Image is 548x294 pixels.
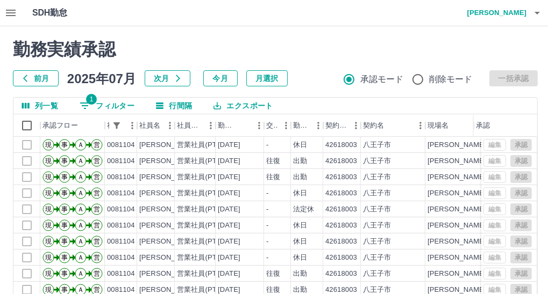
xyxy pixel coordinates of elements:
[40,114,105,137] div: 承認フロー
[139,220,198,231] div: [PERSON_NAME]
[61,254,68,261] text: 事
[177,140,233,150] div: 営業社員(PT契約)
[42,114,78,137] div: 承認フロー
[107,220,135,231] div: 0081104
[363,204,392,215] div: 八王子市
[428,237,522,247] div: [PERSON_NAME]学童保育所
[293,204,314,215] div: 法定休
[107,237,135,247] div: 0081104
[61,189,68,197] text: 事
[77,141,84,149] text: Ａ
[363,172,392,182] div: 八王子市
[177,188,233,199] div: 営業社員(PT契約)
[325,269,357,279] div: 42618003
[474,114,530,137] div: 承認
[266,237,268,247] div: -
[266,156,280,166] div: 往復
[77,189,84,197] text: Ａ
[246,70,288,86] button: 月選択
[61,286,68,293] text: 事
[13,98,67,114] button: 列選択
[428,114,449,137] div: 現場名
[293,156,307,166] div: 出勤
[124,117,140,134] button: メニュー
[218,204,240,215] div: [DATE]
[363,269,392,279] div: 八王子市
[266,114,278,137] div: 交通費
[412,117,429,134] button: メニュー
[428,156,522,166] div: [PERSON_NAME]学童保育所
[266,253,268,263] div: -
[177,220,233,231] div: 営業社員(PT契約)
[293,140,307,150] div: 休日
[266,204,268,215] div: -
[218,114,236,137] div: 勤務日
[278,117,294,134] button: メニュー
[266,172,280,182] div: 往復
[177,114,203,137] div: 社員区分
[94,157,100,165] text: 営
[61,205,68,213] text: 事
[291,114,323,137] div: 勤務区分
[61,270,68,277] text: 事
[94,173,100,181] text: 営
[13,39,538,60] h2: 勤務実績承認
[61,141,68,149] text: 事
[61,173,68,181] text: 事
[428,188,522,199] div: [PERSON_NAME]学童保育所
[13,70,59,86] button: 前月
[264,114,291,137] div: 交通費
[109,118,124,133] button: フィルター表示
[94,205,100,213] text: 営
[139,172,198,182] div: [PERSON_NAME]
[45,222,52,229] text: 現
[139,188,198,199] div: [PERSON_NAME]
[203,117,219,134] button: メニュー
[293,269,307,279] div: 出勤
[293,237,307,247] div: 休日
[363,220,392,231] div: 八王子市
[218,237,240,247] div: [DATE]
[94,270,100,277] text: 営
[45,238,52,245] text: 現
[325,172,357,182] div: 42618003
[77,222,84,229] text: Ａ
[107,188,135,199] div: 0081104
[325,253,357,263] div: 42618003
[218,140,240,150] div: [DATE]
[428,253,522,263] div: [PERSON_NAME]学童保育所
[139,140,198,150] div: [PERSON_NAME]
[45,270,52,277] text: 現
[94,222,100,229] text: 営
[145,70,190,86] button: 次月
[325,220,357,231] div: 42618003
[45,173,52,181] text: 現
[107,204,135,215] div: 0081104
[139,253,198,263] div: [PERSON_NAME]
[218,220,240,231] div: [DATE]
[61,238,68,245] text: 事
[107,156,135,166] div: 0081104
[177,237,233,247] div: 営業社員(PT契約)
[325,114,348,137] div: 契約コード
[363,140,392,150] div: 八王子市
[109,118,124,133] div: 1件のフィルターを適用中
[177,204,233,215] div: 営業社員(PT契約)
[77,254,84,261] text: Ａ
[363,253,392,263] div: 八王子市
[94,254,100,261] text: 営
[107,140,135,150] div: 0081104
[216,114,264,137] div: 勤務日
[45,205,52,213] text: 現
[429,73,473,86] span: 削除モード
[45,189,52,197] text: 現
[325,156,357,166] div: 42618003
[45,141,52,149] text: 現
[293,220,307,231] div: 休日
[203,70,238,86] button: 今月
[363,114,384,137] div: 契約名
[45,286,52,293] text: 現
[293,114,310,137] div: 勤務区分
[428,172,522,182] div: [PERSON_NAME]学童保育所
[67,70,136,86] h5: 2025年07月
